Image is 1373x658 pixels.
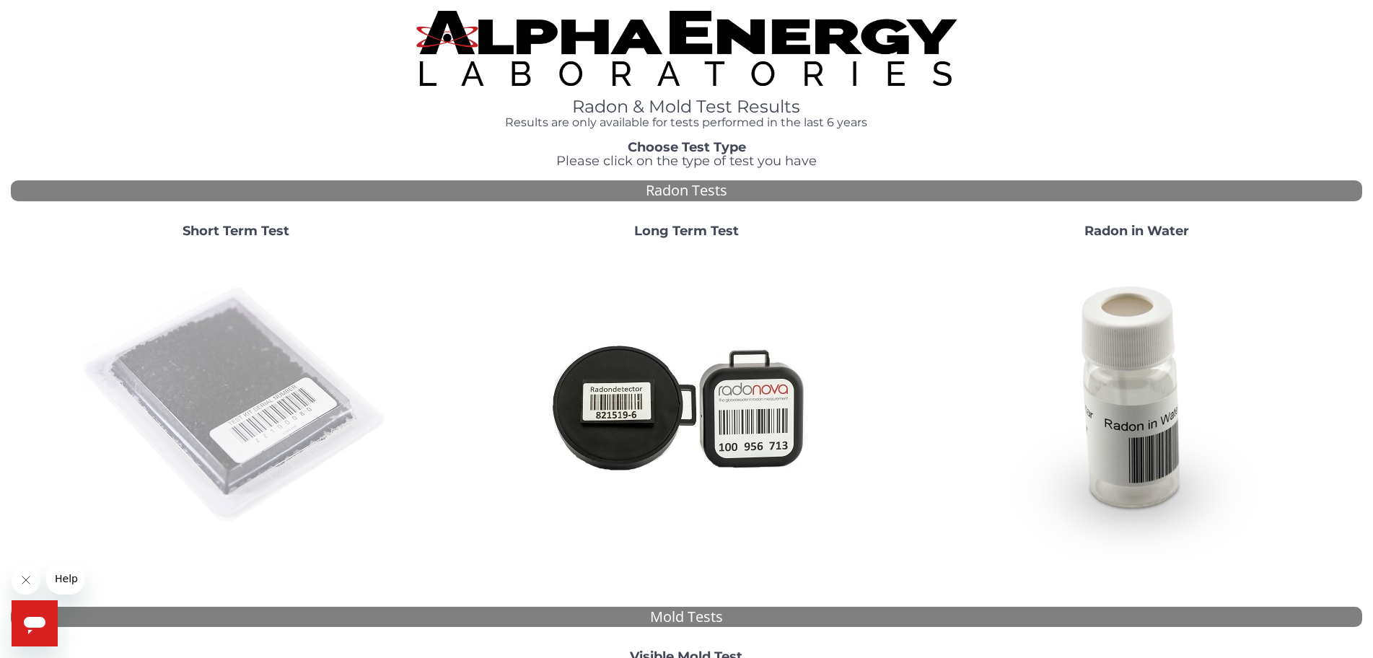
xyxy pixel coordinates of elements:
div: Mold Tests [11,607,1362,628]
iframe: Close message [12,566,40,595]
img: RadoninWater.jpg [982,250,1292,561]
h1: Radon & Mold Test Results [416,97,957,116]
iframe: Message from company [46,563,84,595]
iframe: Button to launch messaging window [12,600,58,646]
img: ShortTerm.jpg [81,250,391,561]
span: Please click on the type of test you have [556,153,817,169]
img: Radtrak2vsRadtrak3.jpg [531,250,841,561]
strong: Choose Test Type [628,139,746,155]
strong: Long Term Test [634,223,739,239]
img: TightCrop.jpg [416,11,957,86]
div: Radon Tests [11,180,1362,201]
strong: Short Term Test [183,223,289,239]
h4: Results are only available for tests performed in the last 6 years [416,116,957,129]
strong: Radon in Water [1084,223,1189,239]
